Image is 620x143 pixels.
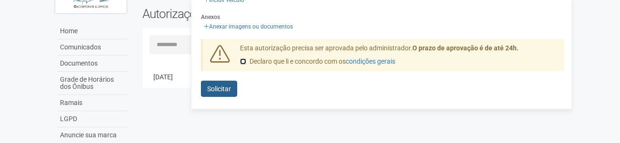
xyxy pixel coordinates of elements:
a: LGPD [58,111,128,127]
h2: Autorizações [142,7,346,21]
div: [DATE] [153,72,189,82]
strong: O prazo de aprovação é de até 24h. [412,44,519,52]
div: Esta autorização precisa ser aprovada pelo administrador. [233,44,564,71]
button: Solicitar [201,81,237,97]
a: Anuncie sua marca [58,127,128,143]
label: Anexos [201,13,220,21]
a: Anexar imagens ou documentos [201,21,296,32]
a: condições gerais [346,57,395,65]
label: Declaro que li e concordo com os [240,57,395,67]
a: Grade de Horários dos Ônibus [58,72,128,95]
a: Documentos [58,56,128,72]
a: Comunicados [58,39,128,56]
a: Home [58,23,128,39]
span: Solicitar [207,85,231,93]
input: Declaro que li e concordo com oscondições gerais [240,58,246,65]
a: Ramais [58,95,128,111]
